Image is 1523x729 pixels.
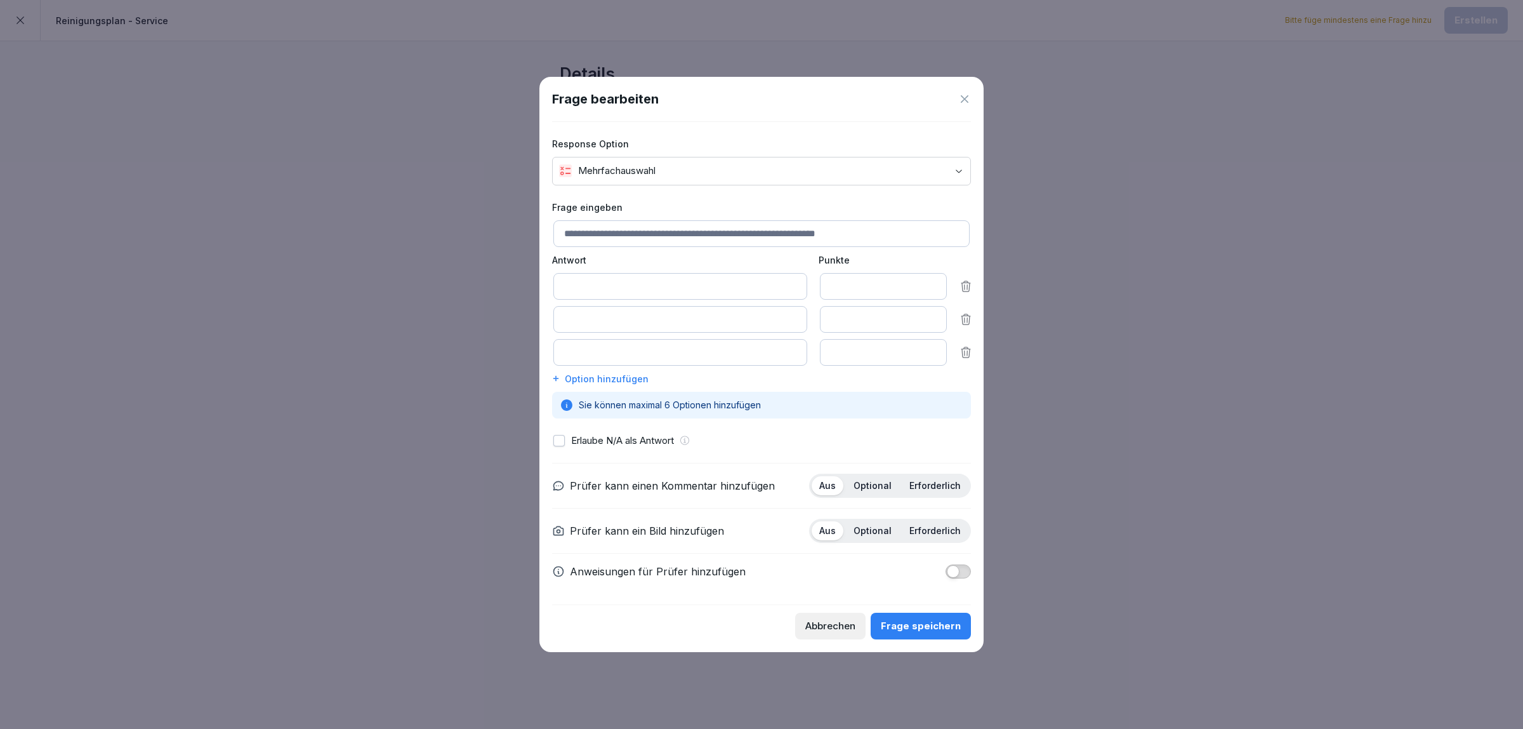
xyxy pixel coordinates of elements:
div: Option hinzufügen [552,372,971,385]
div: Sie können maximal 6 Optionen hinzufügen [552,392,971,418]
p: Punkte [819,253,946,267]
p: Antwort [552,253,806,267]
p: Erforderlich [909,525,961,537]
div: Abbrechen [805,619,855,633]
p: Prüfer kann ein Bild hinzufügen [570,523,724,538]
p: Erlaube N/A als Antwort [571,434,674,448]
label: Frage eingeben [552,201,971,214]
p: Prüfer kann einen Kommentar hinzufügen [570,478,775,493]
button: Abbrechen [795,613,866,639]
p: Optional [854,480,892,492]
p: Aus [819,480,836,492]
p: Optional [854,525,892,537]
p: Erforderlich [909,480,961,492]
label: Response Option [552,137,971,150]
button: Frage speichern [871,613,971,639]
h1: Frage bearbeiten [552,90,659,109]
p: Aus [819,525,836,537]
div: Frage speichern [881,619,961,633]
p: Anweisungen für Prüfer hinzufügen [570,564,746,579]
